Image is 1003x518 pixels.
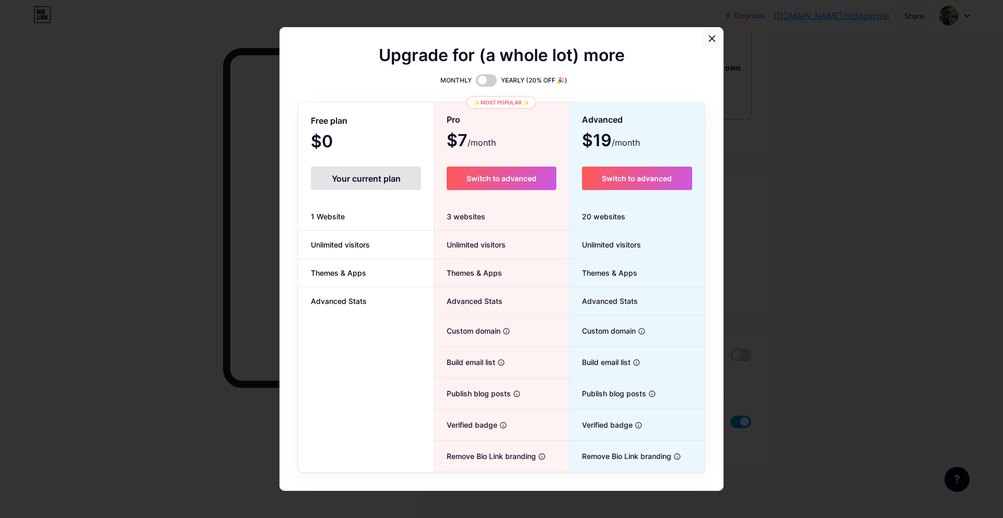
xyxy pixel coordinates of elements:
[434,357,495,368] span: Build email list
[434,203,568,231] div: 3 websites
[440,75,472,86] span: MONTHLY
[569,203,705,231] div: 20 websites
[298,267,379,278] span: Themes & Apps
[569,267,637,278] span: Themes & Apps
[501,75,567,86] span: YEARLY (20% OFF 🎉)
[582,167,692,190] button: Switch to advanced
[569,357,631,368] span: Build email list
[434,419,497,430] span: Verified badge
[298,239,382,250] span: Unlimited visitors
[569,388,646,399] span: Publish blog posts
[602,174,672,183] span: Switch to advanced
[434,325,500,336] span: Custom domain
[466,174,537,183] span: Switch to advanced
[447,167,556,190] button: Switch to advanced
[569,419,633,430] span: Verified badge
[434,239,506,250] span: Unlimited visitors
[582,134,640,149] span: $19
[311,135,361,150] span: $0
[569,239,641,250] span: Unlimited visitors
[569,451,671,462] span: Remove Bio Link branding
[298,211,357,222] span: 1 Website
[379,49,625,62] span: Upgrade for (a whole lot) more
[447,111,460,129] span: Pro
[582,111,623,129] span: Advanced
[311,112,347,130] span: Free plan
[434,388,511,399] span: Publish blog posts
[447,134,496,149] span: $7
[434,451,536,462] span: Remove Bio Link branding
[569,296,638,307] span: Advanced Stats
[466,96,536,109] div: ✨ Most popular ✨
[468,136,496,149] span: /month
[569,325,636,336] span: Custom domain
[434,267,502,278] span: Themes & Apps
[612,136,640,149] span: /month
[434,296,503,307] span: Advanced Stats
[298,296,379,307] span: Advanced Stats
[311,167,421,190] div: Your current plan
